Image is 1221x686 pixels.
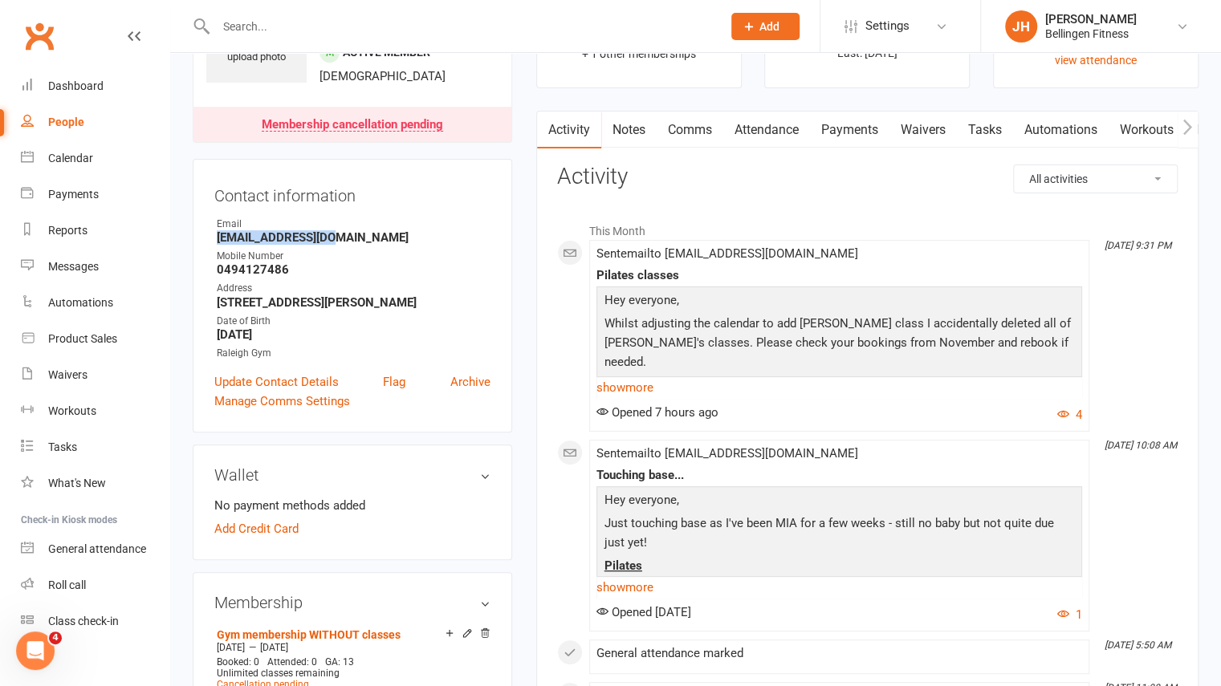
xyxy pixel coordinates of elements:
[48,368,88,381] div: Waivers
[48,260,99,273] div: Messages
[48,477,106,489] div: What's New
[217,668,340,679] span: Unlimited classes remaining
[217,230,490,245] strong: [EMAIL_ADDRESS][DOMAIN_NAME]
[759,20,779,33] span: Add
[214,372,339,392] a: Update Contact Details
[214,594,490,611] h3: Membership
[600,490,1078,513] p: Hey everyone,
[21,140,169,177] a: Calendar
[537,112,601,148] a: Activity
[217,327,490,342] strong: [DATE]
[214,496,490,515] li: No payment methods added
[48,404,96,417] div: Workouts
[19,16,59,56] a: Clubworx
[319,69,446,83] span: [DEMOGRAPHIC_DATA]
[48,79,104,92] div: Dashboard
[596,269,1082,282] div: Pilates classes
[1057,605,1082,624] button: 1
[596,376,1082,399] a: show more
[21,177,169,213] a: Payments
[48,440,77,453] div: Tasks
[48,542,146,555] div: General attendance
[723,112,810,148] a: Attendance
[48,116,84,128] div: People
[657,112,723,148] a: Comms
[217,642,245,653] span: [DATE]
[48,224,88,237] div: Reports
[48,615,119,627] div: Class check-in
[260,642,288,653] span: [DATE]
[21,213,169,249] a: Reports
[48,152,93,164] div: Calendar
[596,469,1082,482] div: Touching base...
[1013,112,1109,148] a: Automations
[600,375,1078,399] p: Pilates classes will run [DATE] 10am and [DATE] and Fridays 7am.
[217,346,490,361] div: Raleigh Gym
[217,262,490,277] strong: 0494127486
[1055,54,1137,67] a: view attendance
[600,290,1078,314] p: Hey everyone,
[1105,240,1171,251] i: [DATE] 9:31 PM
[1105,639,1171,651] i: [DATE] 5:50 AM
[596,576,1082,599] a: show more
[1045,12,1137,26] div: [PERSON_NAME]
[217,656,259,668] span: Booked: 0
[21,321,169,357] a: Product Sales
[21,249,169,285] a: Messages
[217,295,490,310] strong: [STREET_ADDRESS][PERSON_NAME]
[262,119,443,132] div: Membership cancellation pending
[325,656,354,668] span: GA: 13
[48,332,117,345] div: Product Sales
[731,13,800,40] button: Add
[21,567,169,603] a: Roll call
[810,112,889,148] a: Payments
[48,296,113,309] div: Automations
[596,405,718,420] span: Opened 7 hours ago
[21,104,169,140] a: People
[604,558,642,573] span: Pilates
[383,372,405,392] a: Flag
[16,631,55,670] iframe: Intercom live chat
[601,112,657,148] a: Notes
[600,513,1078,556] p: Just touching base as I've been MIA for a few weeks - still no baby but not quite due just yet!
[1045,26,1137,41] div: Bellingen Fitness
[1057,405,1082,424] button: 4
[596,246,858,261] span: Sent email to [EMAIL_ADDRESS][DOMAIN_NAME]
[865,8,910,44] span: Settings
[1005,10,1037,43] div: JH
[957,112,1013,148] a: Tasks
[48,578,86,591] div: Roll call
[214,466,490,484] h3: Wallet
[596,446,858,461] span: Sent email to [EMAIL_ADDRESS][DOMAIN_NAME]
[21,531,169,567] a: General attendance kiosk mode
[213,641,490,654] div: —
[21,393,169,429] a: Workouts
[217,281,490,296] div: Address
[557,214,1178,240] li: This Month
[217,217,490,232] div: Email
[217,628,401,641] a: Gym membership WITHOUT classes
[1109,112,1185,148] a: Workouts
[21,285,169,321] a: Automations
[217,314,490,329] div: Date of Birth
[596,605,691,619] span: Opened [DATE]
[582,47,696,60] span: + 1 other memberships
[267,656,317,668] span: Attended: 0
[557,164,1178,189] h3: Activity
[211,15,710,38] input: Search...
[214,519,299,538] a: Add Credit Card
[48,188,99,201] div: Payments
[450,372,490,392] a: Archive
[217,249,490,264] div: Mobile Number
[21,357,169,393] a: Waivers
[600,314,1078,375] p: Whilst adjusting the calendar to add [PERSON_NAME] class I accidentally deleted all of [PERSON_NA...
[214,392,350,411] a: Manage Comms Settings
[21,603,169,639] a: Class kiosk mode
[21,429,169,465] a: Tasks
[49,631,62,644] span: 4
[596,647,1082,660] div: General attendance marked
[21,465,169,501] a: What's New
[214,181,490,205] h3: Contact information
[21,68,169,104] a: Dashboard
[889,112,957,148] a: Waivers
